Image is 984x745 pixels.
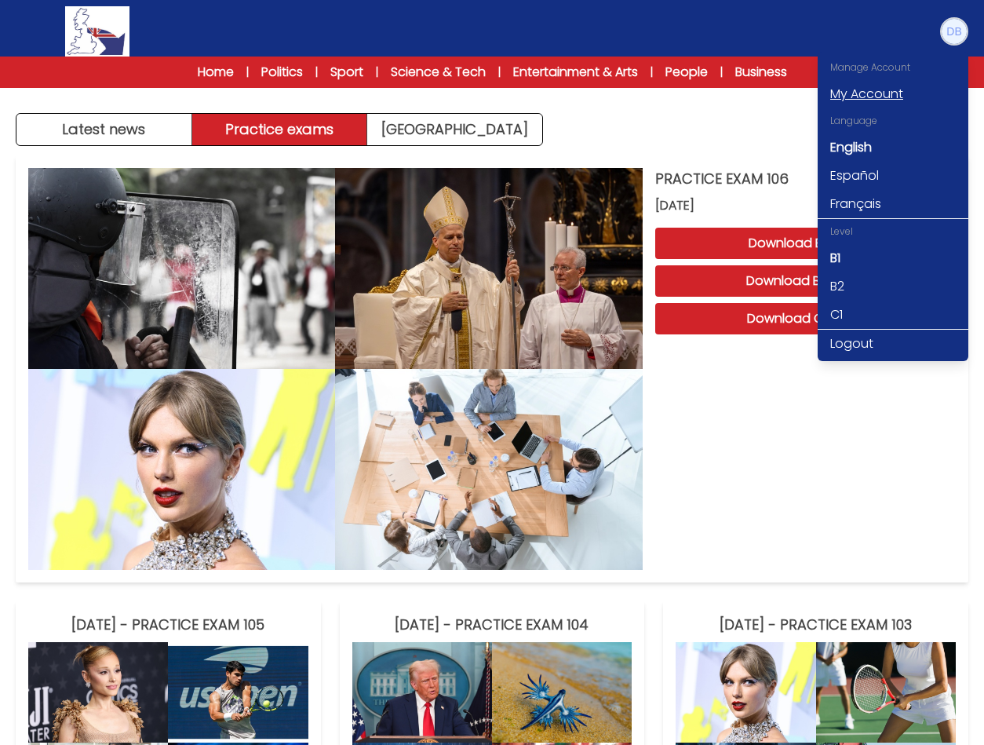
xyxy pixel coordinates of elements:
[655,168,956,190] h3: PRACTICE EXAM 106
[942,19,967,44] img: Danny Bernardo
[818,133,968,162] a: English
[513,63,638,82] a: Entertainment & Arts
[352,614,632,636] h3: [DATE] - PRACTICE EXAM 104
[655,228,956,259] button: Download B1 exam
[651,64,653,80] span: |
[28,168,335,369] img: PRACTICE EXAM 106
[28,642,168,743] img: PRACTICE EXAM 105
[655,265,956,297] button: Download B2 exam
[676,642,815,743] img: PRACTICE EXAM 103
[498,64,501,80] span: |
[16,114,192,145] button: Latest news
[28,614,308,636] h3: [DATE] - PRACTICE EXAM 105
[818,55,968,80] div: Manage Account
[655,303,956,334] button: Download C1 exam
[335,168,642,369] img: PRACTICE EXAM 106
[818,108,968,133] div: Language
[192,114,368,145] button: Practice exams
[818,190,968,218] a: Français
[168,642,308,743] img: PRACTICE EXAM 105
[65,6,129,57] img: Logo
[818,244,968,272] a: B1
[315,64,318,80] span: |
[198,63,234,82] a: Home
[818,162,968,190] a: Español
[818,80,968,108] a: My Account
[335,369,642,570] img: PRACTICE EXAM 106
[246,64,249,80] span: |
[655,196,956,215] span: [DATE]
[818,301,968,329] a: C1
[391,63,486,82] a: Science & Tech
[492,642,632,743] img: PRACTICE EXAM 104
[720,64,723,80] span: |
[352,642,492,743] img: PRACTICE EXAM 104
[330,63,363,82] a: Sport
[16,6,179,57] a: Logo
[367,114,542,145] a: [GEOGRAPHIC_DATA]
[735,63,787,82] a: Business
[261,63,303,82] a: Politics
[28,369,335,570] img: PRACTICE EXAM 106
[676,614,956,636] h3: [DATE] - PRACTICE EXAM 103
[376,64,378,80] span: |
[818,219,968,244] div: Level
[816,642,956,743] img: PRACTICE EXAM 103
[818,272,968,301] a: B2
[665,63,708,82] a: People
[818,330,968,358] a: Logout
